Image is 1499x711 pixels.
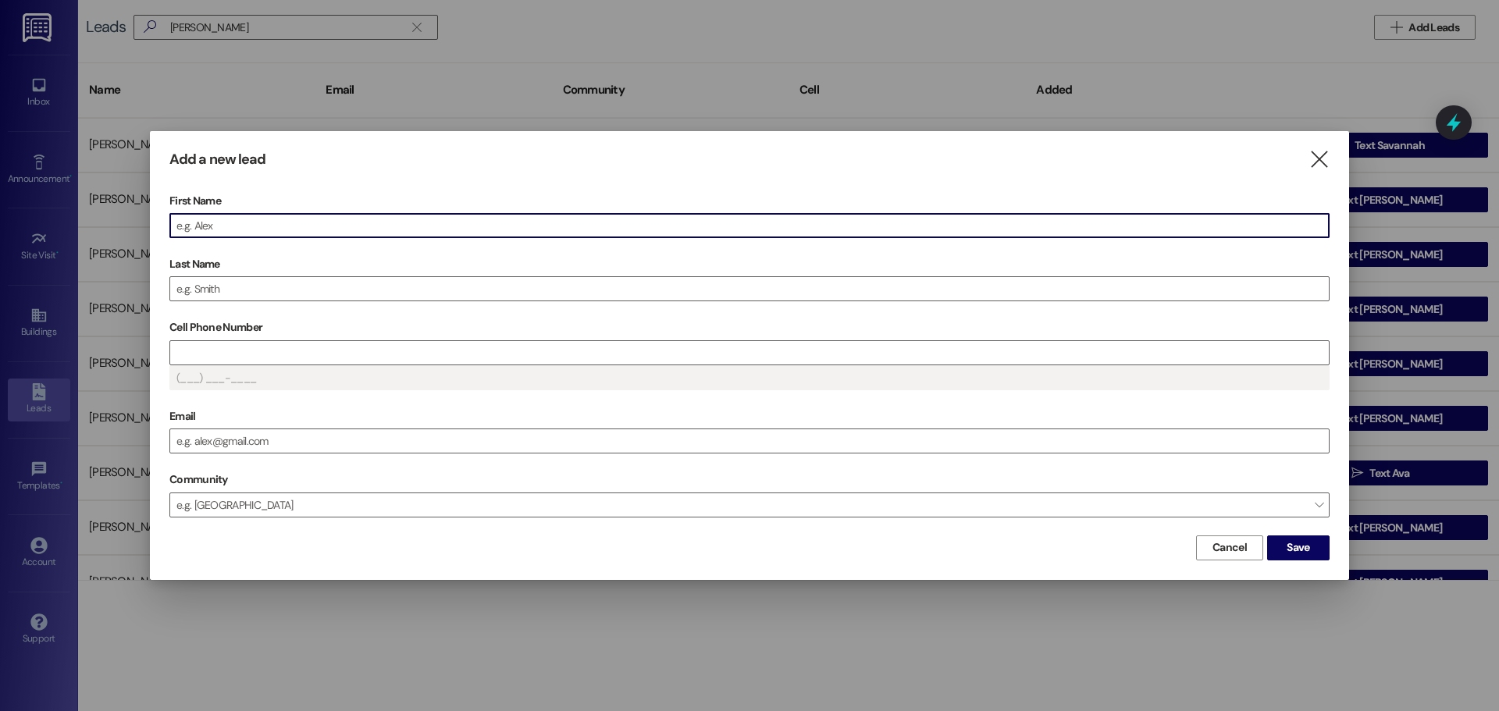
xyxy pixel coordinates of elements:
[170,277,1329,300] input: e.g. Smith
[169,467,228,492] label: Community
[169,189,1330,213] label: First Name
[169,404,1330,428] label: Email
[1287,539,1309,556] span: Save
[169,151,265,169] h3: Add a new lead
[170,429,1329,453] input: e.g. alex@gmail.com
[169,252,1330,276] label: Last Name
[1196,535,1263,560] button: Cancel
[170,214,1329,237] input: e.g. Alex
[1309,151,1330,168] i: 
[169,315,1330,340] label: Cell Phone Number
[1267,535,1330,560] button: Save
[169,492,1330,517] span: e.g. [GEOGRAPHIC_DATA]
[1212,539,1247,556] span: Cancel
